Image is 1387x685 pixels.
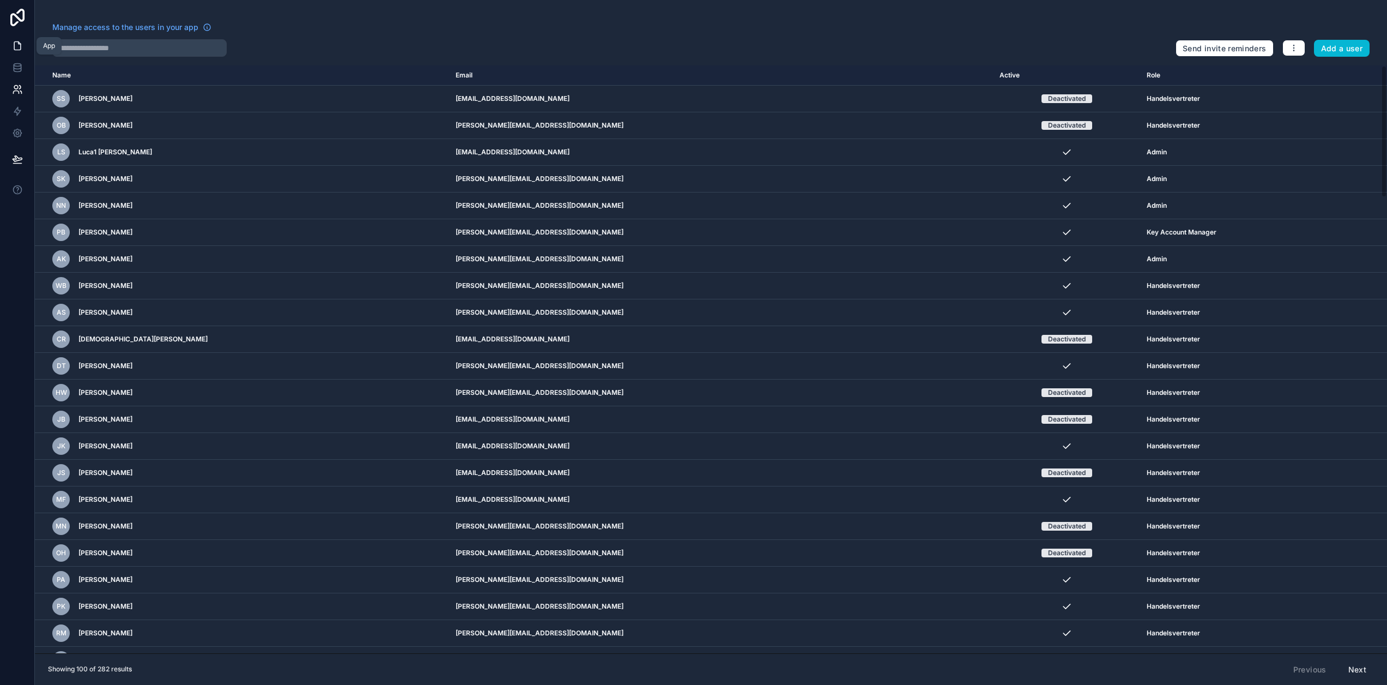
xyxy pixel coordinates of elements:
span: CR [57,335,66,344]
span: Showing 100 of 282 results [48,665,132,674]
span: [PERSON_NAME] [78,388,132,397]
span: JK [57,442,65,450]
span: [PERSON_NAME] [78,362,132,370]
span: Handelsvertreter [1147,281,1200,290]
span: Handelsvertreter [1147,629,1200,638]
div: Deactivated [1048,549,1086,557]
span: [PERSON_NAME] [78,629,132,638]
div: Deactivated [1048,415,1086,424]
td: [PERSON_NAME][EMAIL_ADDRESS][DOMAIN_NAME] [449,380,993,406]
span: [PERSON_NAME] [78,281,132,290]
div: Deactivated [1048,335,1086,344]
span: LS [57,148,65,157]
span: Handelsvertreter [1147,522,1200,531]
span: RM [56,629,66,638]
div: scrollable content [35,65,1387,653]
span: Handelsvertreter [1147,308,1200,317]
span: Key Account Manager [1147,228,1216,237]
span: [PERSON_NAME] [78,415,132,424]
span: [PERSON_NAME] [78,308,132,317]
th: Role [1140,65,1331,86]
span: WB [56,281,66,290]
td: [EMAIL_ADDRESS][DOMAIN_NAME] [449,647,993,674]
a: Manage access to the users in your app [52,22,211,33]
span: Admin [1147,201,1167,210]
span: Admin [1147,255,1167,263]
span: MF [56,495,66,504]
td: [PERSON_NAME][EMAIL_ADDRESS][DOMAIN_NAME] [449,567,993,593]
td: [PERSON_NAME][EMAIL_ADDRESS][DOMAIN_NAME] [449,353,993,380]
span: Handelsvertreter [1147,442,1200,450]
td: [PERSON_NAME][EMAIL_ADDRESS][DOMAIN_NAME] [449,112,993,139]
th: Name [35,65,449,86]
td: [EMAIL_ADDRESS][DOMAIN_NAME] [449,460,993,486]
button: Send invite reminders [1176,40,1273,57]
span: Manage access to the users in your app [52,22,198,33]
button: Add a user [1314,40,1370,57]
span: [PERSON_NAME] [78,549,132,557]
div: App [43,41,55,50]
span: Luca1 [PERSON_NAME] [78,148,152,157]
td: [EMAIL_ADDRESS][DOMAIN_NAME] [449,433,993,460]
td: [PERSON_NAME][EMAIL_ADDRESS][DOMAIN_NAME] [449,620,993,647]
td: [EMAIL_ADDRESS][DOMAIN_NAME] [449,486,993,513]
td: [PERSON_NAME][EMAIL_ADDRESS][DOMAIN_NAME] [449,273,993,299]
button: Next [1341,660,1374,679]
span: [DEMOGRAPHIC_DATA][PERSON_NAME] [78,335,208,344]
span: SS [57,94,65,103]
td: [EMAIL_ADDRESS][DOMAIN_NAME] [449,326,993,353]
span: OB [57,121,66,130]
span: HW [56,388,67,397]
span: JS [57,468,65,477]
span: OH [56,549,66,557]
div: Deactivated [1048,522,1086,531]
span: [PERSON_NAME] [78,602,132,611]
span: [PERSON_NAME] [78,442,132,450]
span: [PERSON_NAME] [78,522,132,531]
span: PB [57,228,65,237]
td: [PERSON_NAME][EMAIL_ADDRESS][DOMAIN_NAME] [449,193,993,219]
td: [PERSON_NAME][EMAIL_ADDRESS][DOMAIN_NAME] [449,299,993,326]
span: PK [57,602,65,611]
span: DT [57,362,66,370]
td: [EMAIL_ADDRESS][DOMAIN_NAME] [449,86,993,112]
span: Handelsvertreter [1147,335,1200,344]
th: Email [449,65,993,86]
span: SK [57,175,65,183]
span: Handelsvertreter [1147,121,1200,130]
span: JB [57,415,65,424]
span: [PERSON_NAME] [78,255,132,263]
span: [PERSON_NAME] [78,94,132,103]
span: PA [57,575,65,584]
span: Handelsvertreter [1147,602,1200,611]
span: Handelsvertreter [1147,415,1200,424]
td: [PERSON_NAME][EMAIL_ADDRESS][DOMAIN_NAME] [449,513,993,540]
td: [EMAIL_ADDRESS][DOMAIN_NAME] [449,406,993,433]
span: [PERSON_NAME] [78,575,132,584]
span: Handelsvertreter [1147,549,1200,557]
span: AS [57,308,66,317]
div: Deactivated [1048,121,1086,130]
span: Handelsvertreter [1147,94,1200,103]
span: NN [56,201,66,210]
td: [PERSON_NAME][EMAIL_ADDRESS][DOMAIN_NAME] [449,246,993,273]
td: [PERSON_NAME][EMAIL_ADDRESS][DOMAIN_NAME] [449,540,993,567]
span: Admin [1147,175,1167,183]
div: Deactivated [1048,388,1086,397]
span: Admin [1147,148,1167,157]
span: Handelsvertreter [1147,468,1200,477]
td: [PERSON_NAME][EMAIL_ADDRESS][DOMAIN_NAME] [449,166,993,193]
span: MN [56,522,66,531]
span: AK [57,255,66,263]
span: [PERSON_NAME] [78,175,132,183]
td: [PERSON_NAME][EMAIL_ADDRESS][DOMAIN_NAME] [449,219,993,246]
span: [PERSON_NAME] [78,468,132,477]
span: [PERSON_NAME] [78,121,132,130]
span: Handelsvertreter [1147,388,1200,397]
th: Active [993,65,1140,86]
span: Handelsvertreter [1147,495,1200,504]
span: [PERSON_NAME] [78,228,132,237]
td: [EMAIL_ADDRESS][DOMAIN_NAME] [449,139,993,166]
span: [PERSON_NAME] [78,201,132,210]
